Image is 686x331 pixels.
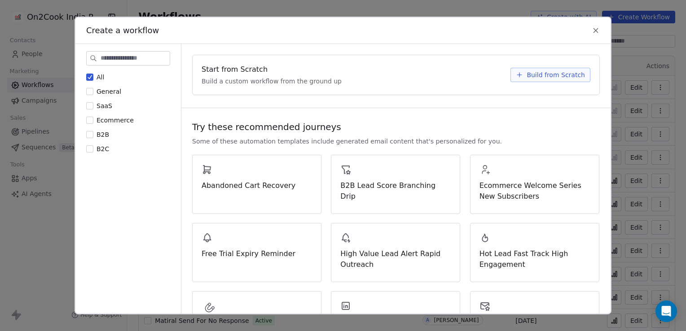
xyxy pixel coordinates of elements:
div: Open Intercom Messenger [655,301,677,322]
button: Ecommerce [86,116,93,125]
span: Create a workflow [86,25,159,36]
button: B2C [86,144,93,153]
span: Build a custom workflow from the ground up [202,77,342,86]
button: General [86,87,93,96]
span: Free Trial Expiry Reminder [202,248,312,259]
span: B2B Lead Score Branching Drip [340,180,451,202]
button: SaaS [86,101,93,110]
span: Ecommerce Welcome Series New Subscribers [479,180,590,202]
span: General [97,88,121,95]
span: All [97,74,104,81]
button: B2B [86,130,93,139]
span: Some of these automation templates include generated email content that's personalized for you. [192,137,502,146]
span: Try these recommended journeys [192,121,341,133]
span: Ecommerce [97,117,134,124]
span: Hot Lead Fast Track High Engagement [479,248,590,270]
span: B2C [97,145,109,152]
span: Start from Scratch [202,64,268,75]
span: SaaS [97,102,112,109]
span: B2B [97,131,109,138]
span: Abandoned Cart Recovery [202,180,312,191]
span: High Value Lead Alert Rapid Outreach [340,248,451,270]
button: Build from Scratch [510,68,590,82]
span: Build from Scratch [527,70,585,79]
button: All [86,73,93,82]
